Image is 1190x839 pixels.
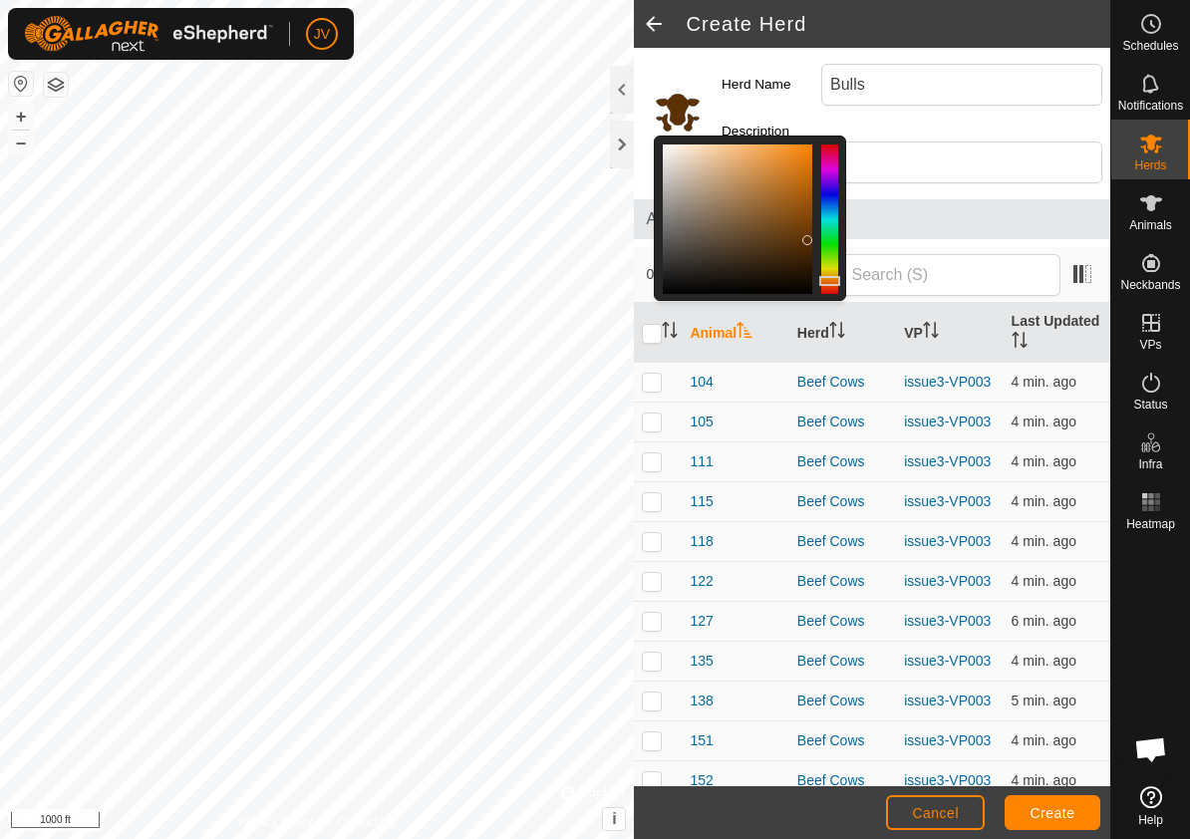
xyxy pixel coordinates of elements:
[904,613,991,629] a: issue3-VP003
[1012,732,1076,748] span: Sep 9, 2025, 10:40 AM
[904,533,991,549] a: issue3-VP003
[904,414,991,429] a: issue3-VP003
[690,770,713,791] span: 152
[9,72,33,96] button: Reset Map
[646,264,818,285] span: 0 selected of 63
[1004,303,1110,363] th: Last Updated
[797,651,888,672] div: Beef Cows
[904,772,991,788] a: issue3-VP003
[904,573,991,589] a: issue3-VP003
[690,611,713,632] span: 127
[612,810,616,827] span: i
[690,691,713,711] span: 138
[1005,795,1100,830] button: Create
[1012,453,1076,469] span: Sep 9, 2025, 10:40 AM
[1012,493,1076,509] span: Sep 9, 2025, 10:39 AM
[1012,693,1076,708] span: Sep 9, 2025, 10:38 AM
[690,412,713,432] span: 105
[603,808,625,830] button: i
[1012,414,1076,429] span: Sep 9, 2025, 10:39 AM
[797,691,888,711] div: Beef Cows
[9,105,33,129] button: +
[690,651,713,672] span: 135
[690,451,713,472] span: 111
[44,73,68,97] button: Map Layers
[904,653,991,669] a: issue3-VP003
[819,254,1060,296] input: Search (S)
[886,795,985,830] button: Cancel
[722,64,821,106] label: Herd Name
[690,531,713,552] span: 118
[797,412,888,432] div: Beef Cows
[1133,399,1167,411] span: Status
[1012,374,1076,390] span: Sep 9, 2025, 10:39 AM
[1012,533,1076,549] span: Sep 9, 2025, 10:39 AM
[912,805,959,821] span: Cancel
[1118,100,1183,112] span: Notifications
[646,207,1098,231] span: Animals
[797,611,888,632] div: Beef Cows
[1012,613,1076,629] span: Sep 9, 2025, 10:37 AM
[1138,458,1162,470] span: Infra
[904,693,991,708] a: issue3-VP003
[1031,805,1075,821] span: Create
[1126,518,1175,530] span: Heatmap
[797,491,888,512] div: Beef Cows
[923,325,939,341] p-sorticon: Activate to sort
[337,813,396,831] a: Contact Us
[797,571,888,592] div: Beef Cows
[1121,719,1181,779] div: Open chat
[690,491,713,512] span: 115
[1138,814,1163,826] span: Help
[789,303,896,363] th: Herd
[690,571,713,592] span: 122
[9,131,33,154] button: –
[238,813,313,831] a: Privacy Policy
[1122,40,1178,52] span: Schedules
[904,493,991,509] a: issue3-VP003
[797,451,888,472] div: Beef Cows
[1012,653,1076,669] span: Sep 9, 2025, 10:39 AM
[797,531,888,552] div: Beef Cows
[1012,335,1028,351] p-sorticon: Activate to sort
[314,24,330,45] span: JV
[1111,778,1190,834] a: Help
[797,372,888,393] div: Beef Cows
[690,730,713,751] span: 151
[829,325,845,341] p-sorticon: Activate to sort
[690,372,713,393] span: 104
[797,770,888,791] div: Beef Cows
[686,12,1110,36] h2: Create Herd
[797,730,888,751] div: Beef Cows
[722,122,821,141] label: Description
[896,303,1003,363] th: VP
[24,16,273,52] img: Gallagher Logo
[682,303,788,363] th: Animal
[1012,573,1076,589] span: Sep 9, 2025, 10:40 AM
[737,325,752,341] p-sorticon: Activate to sort
[904,374,991,390] a: issue3-VP003
[1134,159,1166,171] span: Herds
[904,453,991,469] a: issue3-VP003
[904,732,991,748] a: issue3-VP003
[1120,279,1180,291] span: Neckbands
[1139,339,1161,351] span: VPs
[1129,219,1172,231] span: Animals
[662,325,678,341] p-sorticon: Activate to sort
[1012,772,1076,788] span: Sep 9, 2025, 10:39 AM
